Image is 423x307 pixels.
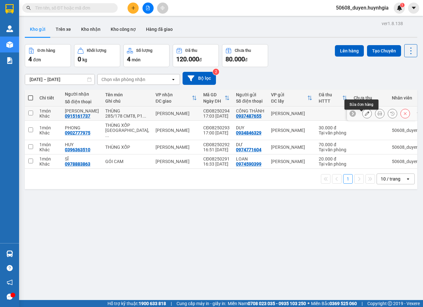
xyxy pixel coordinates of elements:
div: [PERSON_NAME] [271,159,312,164]
div: SĨ [65,156,99,161]
button: Chưa thu80.000đ [222,44,268,67]
div: Ngày ĐH [203,99,225,104]
div: [PERSON_NAME] [61,20,112,27]
span: copyright [388,301,392,306]
span: đ [245,57,247,62]
div: Tên món [105,92,149,97]
div: 80.000 [60,40,112,49]
div: Khác [39,130,59,135]
div: ĐC lấy [271,99,307,104]
div: 1 món [39,125,59,130]
span: aim [160,6,165,10]
img: warehouse-icon [6,25,13,32]
th: Toggle SortBy [152,90,200,106]
div: Mã GD [203,92,225,97]
div: 0902777975 [65,130,90,135]
div: Đã thu [185,48,197,53]
div: Tại văn phòng [319,130,347,135]
div: Khác [39,147,59,152]
div: Chưa thu [354,95,385,100]
span: search [26,6,31,10]
div: 10 / trang [381,176,400,182]
button: Đã thu120.000đ [173,44,219,67]
span: món [132,57,141,62]
div: [PERSON_NAME] [156,145,197,150]
div: LOAN [236,156,265,161]
span: 1 [401,3,403,7]
img: warehouse-icon [6,250,13,257]
th: Toggle SortBy [316,90,350,106]
button: caret-down [408,3,419,14]
span: đơn [33,57,41,62]
div: 0934846329 [236,130,261,135]
button: 1 [343,174,353,184]
button: file-add [142,3,154,14]
div: Khác [39,113,59,119]
button: Trên xe [51,22,76,37]
button: Kho công nợ [106,22,141,37]
div: THÙNG [105,108,149,113]
div: Khác [39,161,59,167]
span: Miền Bắc [311,300,357,307]
div: 30.000 đ [319,125,347,130]
button: Lên hàng [335,45,364,57]
div: Tại văn phòng [319,147,347,152]
div: 285/178 CMT8, P12, Q10 [105,113,149,119]
strong: 0369 525 060 [329,301,357,306]
span: Gửi: [5,5,15,12]
div: DƯ [236,142,265,147]
button: Số lượng4món [123,44,170,67]
button: Đơn hàng4đơn [25,44,71,67]
span: plus [131,6,135,10]
div: 0915161737 [61,27,112,36]
div: Người nhận [65,92,99,97]
div: THÙNG XỐP [105,123,149,128]
div: 1 món [39,108,59,113]
span: | [362,300,363,307]
div: Khối lượng [87,48,106,53]
div: VP nhận [156,92,192,97]
span: 80.000 [225,55,245,63]
div: CÔNG THÀNH [236,108,265,113]
span: | [171,300,172,307]
span: Miền Nam [228,300,306,307]
button: Kho nhận [76,22,106,37]
span: Hỗ trợ kỹ thuật: [107,300,166,307]
span: notification [7,279,13,285]
input: Select a date range. [25,74,94,85]
div: VÂN ANH [65,108,99,113]
span: ... [105,133,109,138]
div: 16:51 [DATE] [203,147,230,152]
div: 1 món [39,142,59,147]
div: Chưa thu [235,48,251,53]
sup: 2 [213,69,219,75]
div: [PERSON_NAME] [271,145,312,150]
div: CĐ08250294 [203,108,230,113]
div: 0974771604 [236,147,261,152]
span: đ [199,57,202,62]
img: icon-new-feature [397,5,402,11]
div: 0915161737 [65,113,90,119]
div: Chi tiết [39,95,59,100]
button: Tạo Chuyến [367,45,401,57]
div: CĐ08250293 [203,125,230,130]
th: Toggle SortBy [268,90,316,106]
div: [PERSON_NAME] [156,128,197,133]
img: warehouse-icon [6,41,13,48]
div: [PERSON_NAME] [156,111,197,116]
strong: 0708 023 035 - 0935 103 250 [248,301,306,306]
div: [PERSON_NAME] [271,128,312,133]
div: Số điện thoại [236,99,265,104]
div: 0978883863 [65,161,90,167]
sup: 1 [400,3,405,7]
div: VP gửi [271,92,307,97]
div: Đơn hàng [38,48,55,53]
div: 17:00 [DATE] [203,130,230,135]
svg: open [171,77,176,82]
span: kg [82,57,87,62]
span: 0 [78,55,81,63]
div: Ghi chú [105,99,149,104]
th: Toggle SortBy [200,90,233,106]
div: HUY [65,142,99,147]
div: Người gửi [236,92,265,97]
